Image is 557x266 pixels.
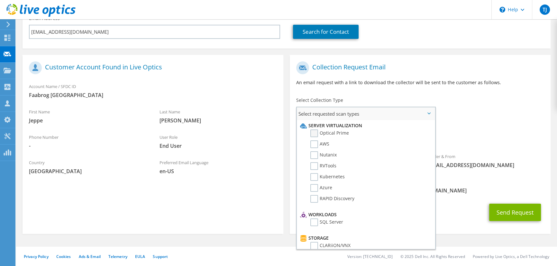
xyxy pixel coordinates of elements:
[290,123,551,146] div: Requested Collections
[290,175,551,197] div: CC & Reply To
[499,7,505,13] svg: \n
[296,97,343,103] label: Select Collection Type
[310,218,343,226] label: SQL Server
[489,204,541,221] button: Send Request
[153,105,283,127] div: Last Name
[298,211,432,218] li: Workloads
[426,162,544,169] span: [EMAIL_ADDRESS][DOMAIN_NAME]
[24,254,49,259] a: Privacy Policy
[290,150,420,172] div: To
[135,254,145,259] a: EULA
[29,168,146,175] span: [GEOGRAPHIC_DATA]
[159,142,277,149] span: End User
[298,122,432,129] li: Server Virtualization
[29,142,146,149] span: -
[153,130,283,153] div: User Role
[540,4,550,15] span: TJ
[310,151,337,159] label: Nutanix
[473,254,549,259] li: Powered by Live Optics, a Dell Technology
[56,254,71,259] a: Cookies
[159,168,277,175] span: en-US
[420,150,550,172] div: Sender & From
[108,254,127,259] a: Telemetry
[296,61,541,74] h1: Collection Request Email
[23,80,283,102] div: Account Name / SFDC ID
[293,25,359,39] a: Search for Contact
[153,254,168,259] a: Support
[159,117,277,124] span: [PERSON_NAME]
[297,107,435,120] span: Select requested scan types
[29,61,274,74] h1: Customer Account Found in Live Optics
[310,129,349,137] label: Optical Prime
[400,254,465,259] li: © 2025 Dell Inc. All Rights Reserved
[347,254,393,259] li: Version: [TECHNICAL_ID]
[29,117,146,124] span: Jeppe
[29,92,277,99] span: Faabrog [GEOGRAPHIC_DATA]
[153,156,283,178] div: Preferred Email Language
[310,173,345,181] label: Kubernetes
[310,140,329,148] label: AWS
[298,234,432,242] li: Storage
[310,162,336,170] label: RVTools
[79,254,101,259] a: Ads & Email
[310,242,351,250] label: CLARiiON/VNX
[23,105,153,127] div: First Name
[296,79,544,86] p: An email request with a link to download the collector will be sent to the customer as follows.
[310,184,332,192] label: Azure
[23,130,153,153] div: Phone Number
[310,195,354,203] label: RAPID Discovery
[23,156,153,178] div: Country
